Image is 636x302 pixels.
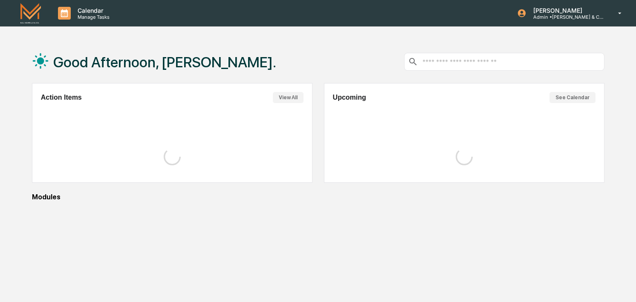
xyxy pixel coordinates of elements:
[526,7,606,14] p: [PERSON_NAME]
[333,94,366,101] h2: Upcoming
[32,193,604,201] div: Modules
[526,14,606,20] p: Admin • [PERSON_NAME] & Co. - BD
[41,94,82,101] h2: Action Items
[53,54,276,71] h1: Good Afternoon, [PERSON_NAME].
[273,92,304,103] button: View All
[71,7,114,14] p: Calendar
[549,92,596,103] button: See Calendar
[20,3,41,23] img: logo
[71,14,114,20] p: Manage Tasks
